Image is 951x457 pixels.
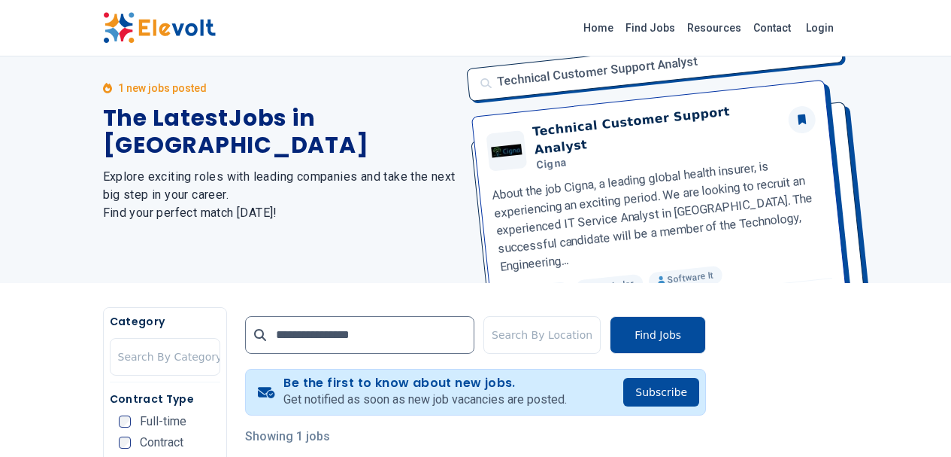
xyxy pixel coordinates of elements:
[283,391,567,409] p: Get notified as soon as new job vacancies are posted.
[619,16,681,40] a: Find Jobs
[623,378,699,407] button: Subscribe
[140,437,183,449] span: Contract
[681,16,747,40] a: Resources
[797,13,843,43] a: Login
[283,376,567,391] h4: Be the first to know about new jobs.
[119,416,131,428] input: Full-time
[876,385,951,457] iframe: Chat Widget
[103,12,216,44] img: Elevolt
[119,437,131,449] input: Contract
[110,391,220,407] h5: Contract Type
[103,168,458,222] h2: Explore exciting roles with leading companies and take the next big step in your career. Find you...
[610,316,706,354] button: Find Jobs
[245,428,706,446] p: Showing 1 jobs
[103,105,458,159] h1: The Latest Jobs in [GEOGRAPHIC_DATA]
[118,81,207,96] p: 1 new jobs posted
[747,16,797,40] a: Contact
[110,314,220,329] h5: Category
[140,416,186,428] span: Full-time
[577,16,619,40] a: Home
